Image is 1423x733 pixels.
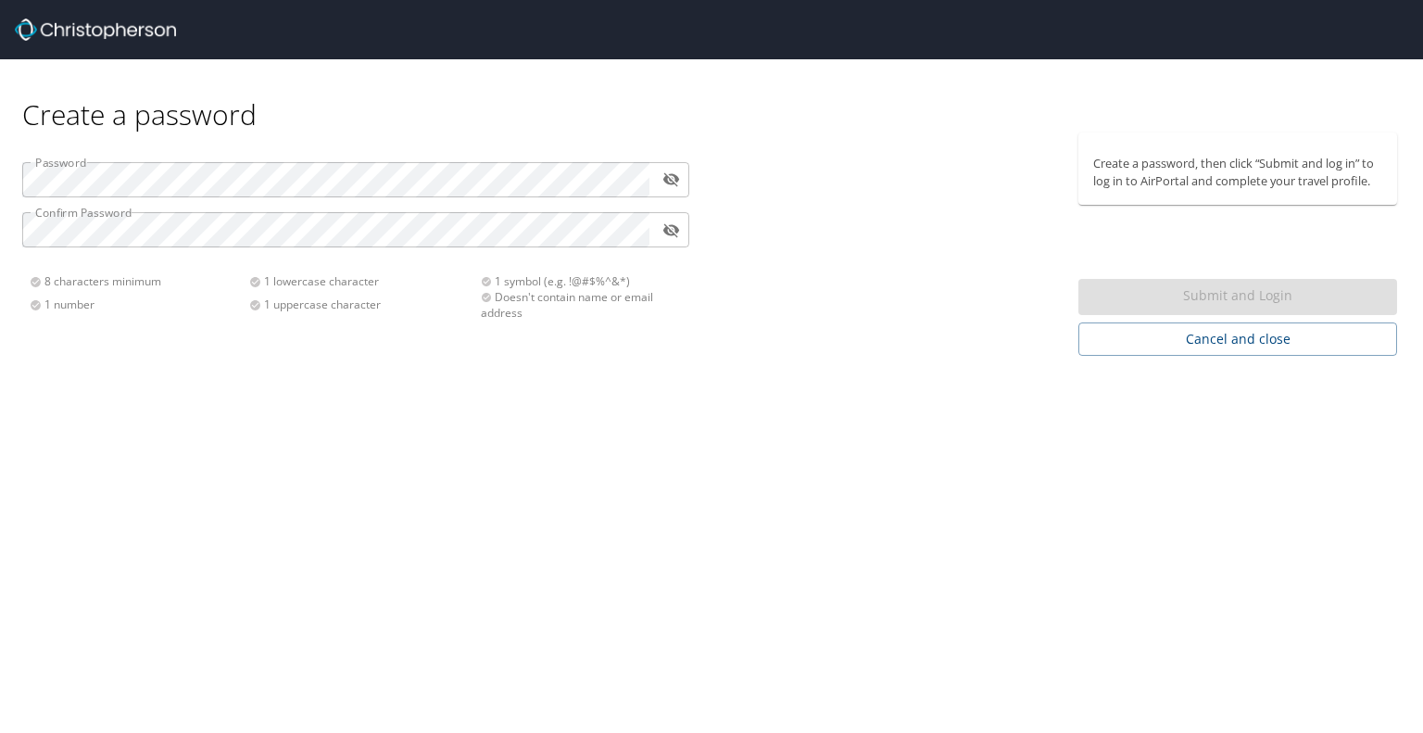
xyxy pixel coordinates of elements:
button: toggle password visibility [657,165,686,194]
p: Create a password, then click “Submit and log in” to log in to AirPortal and complete your travel... [1093,155,1382,190]
img: Christopherson_logo_rev.png [15,19,176,41]
div: Doesn't contain name or email address [481,289,678,321]
div: 1 symbol (e.g. !@#$%^&*) [481,273,678,289]
div: Create a password [22,59,1401,133]
button: Cancel and close [1078,322,1397,357]
div: 8 characters minimum [30,273,249,289]
span: Cancel and close [1093,328,1382,351]
div: 1 lowercase character [249,273,469,289]
div: 1 number [30,297,249,312]
button: toggle password visibility [657,216,686,245]
div: 1 uppercase character [249,297,469,312]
